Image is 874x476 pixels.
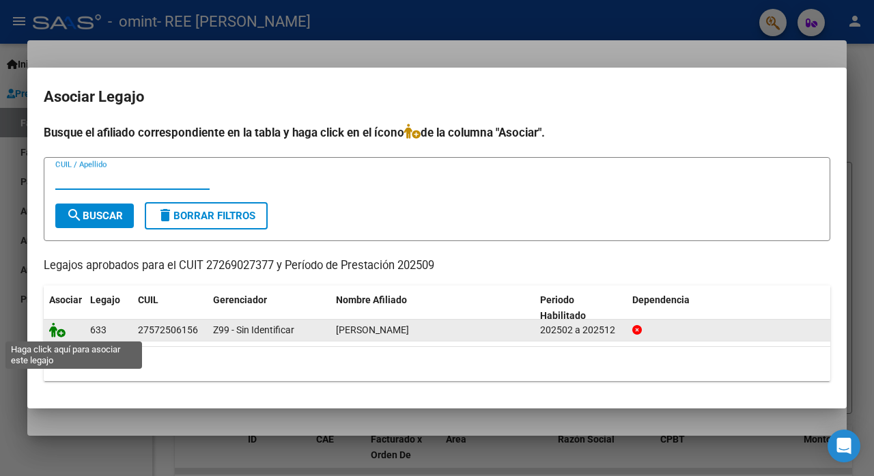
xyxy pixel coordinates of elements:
datatable-header-cell: Periodo Habilitado [535,285,627,331]
h4: Busque el afiliado correspondiente en la tabla y haga click en el ícono de la columna "Asociar". [44,124,830,141]
span: Gerenciador [213,294,267,305]
button: Borrar Filtros [145,202,268,229]
span: Periodo Habilitado [540,294,586,321]
span: Legajo [90,294,120,305]
span: MAIER BRUNELLA [336,324,409,335]
span: Asociar [49,294,82,305]
mat-icon: search [66,207,83,223]
span: Borrar Filtros [157,210,255,222]
datatable-header-cell: Nombre Afiliado [330,285,535,331]
h2: Asociar Legajo [44,84,830,110]
span: CUIL [138,294,158,305]
div: 27572506156 [138,322,198,338]
span: Dependencia [632,294,690,305]
span: 633 [90,324,107,335]
mat-icon: delete [157,207,173,223]
span: Z99 - Sin Identificar [213,324,294,335]
span: Nombre Afiliado [336,294,407,305]
span: Buscar [66,210,123,222]
datatable-header-cell: Dependencia [627,285,831,331]
datatable-header-cell: Gerenciador [208,285,330,331]
div: 202502 a 202512 [540,322,621,338]
datatable-header-cell: Asociar [44,285,85,331]
datatable-header-cell: CUIL [132,285,208,331]
div: Open Intercom Messenger [828,430,860,462]
button: Buscar [55,204,134,228]
p: Legajos aprobados para el CUIT 27269027377 y Período de Prestación 202509 [44,257,830,275]
datatable-header-cell: Legajo [85,285,132,331]
div: 1 registros [44,347,830,381]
